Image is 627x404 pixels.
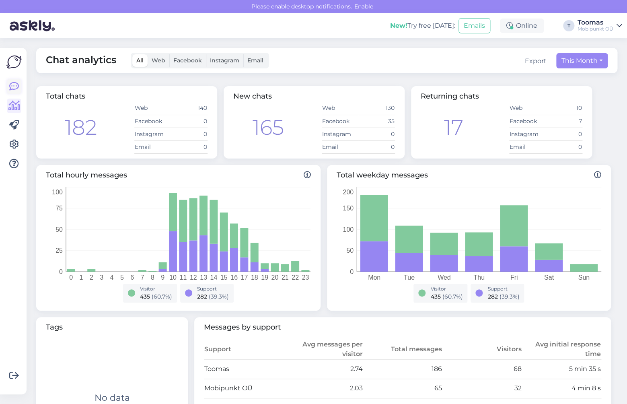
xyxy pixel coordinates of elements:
[578,19,613,26] div: Toomas
[544,274,554,280] tspan: Sat
[337,170,602,181] span: Total weekday messages
[442,379,522,398] td: 32
[358,115,395,128] td: 35
[190,274,197,280] tspan: 12
[80,274,83,280] tspan: 1
[204,359,284,379] td: Toomas
[546,115,582,128] td: 7
[546,102,582,115] td: 10
[204,339,284,360] th: Support
[363,339,442,360] th: Total messages
[578,274,589,280] tspan: Sun
[152,57,165,64] span: Web
[500,19,544,33] div: Online
[161,274,164,280] tspan: 9
[141,274,144,280] tspan: 7
[458,18,490,33] button: Emails
[46,322,178,333] span: Tags
[247,57,263,64] span: Email
[140,293,150,300] span: 435
[363,359,442,379] td: 186
[509,115,546,128] td: Facebook
[509,140,546,153] td: Email
[134,128,171,140] td: Instagram
[56,226,63,233] tspan: 50
[251,274,258,280] tspan: 18
[473,274,485,280] tspan: Thu
[284,359,363,379] td: 2.74
[358,102,395,115] td: 130
[343,205,354,212] tspan: 150
[509,102,546,115] td: Web
[499,293,519,300] span: ( 39.3 %)
[65,112,97,143] div: 182
[134,140,171,153] td: Email
[197,285,229,293] div: Support
[140,285,172,293] div: Visitor
[179,274,187,280] tspan: 11
[46,92,85,101] span: Total chats
[343,226,354,233] tspan: 100
[151,274,154,280] tspan: 8
[487,285,519,293] div: Support
[368,274,380,280] tspan: Mon
[120,274,124,280] tspan: 5
[241,274,248,280] tspan: 17
[546,128,582,140] td: 0
[487,293,497,300] span: 282
[358,140,395,153] td: 0
[390,22,407,29] b: New!
[346,247,354,254] tspan: 50
[100,274,103,280] tspan: 3
[233,92,272,101] span: New chats
[442,339,522,360] th: Visitors
[509,128,546,140] td: Instagram
[358,128,395,140] td: 0
[442,359,522,379] td: 68
[403,274,414,280] tspan: Tue
[442,293,463,300] span: ( 60.7 %)
[59,268,63,275] tspan: 0
[204,322,601,333] span: Messages by support
[56,247,63,254] tspan: 25
[46,53,116,68] span: Chat analytics
[282,274,289,280] tspan: 21
[390,21,455,31] div: Try free [DATE]:
[284,379,363,398] td: 2.03
[204,379,284,398] td: Mobipunkt OÜ
[350,268,354,275] tspan: 0
[220,274,228,280] tspan: 15
[437,274,450,280] tspan: Wed
[352,3,376,10] span: Enable
[173,57,202,64] span: Facebook
[556,53,608,68] button: This Month
[210,274,217,280] tspan: 14
[292,274,299,280] tspan: 22
[110,274,114,280] tspan: 4
[252,112,284,143] div: 165
[209,293,229,300] span: ( 39.3 %)
[578,26,613,32] div: Mobipunkt OÜ
[200,274,207,280] tspan: 13
[522,379,601,398] td: 4 min 8 s
[56,205,63,212] tspan: 75
[546,140,582,153] td: 0
[430,285,463,293] div: Visitor
[322,102,358,115] td: Web
[261,274,268,280] tspan: 19
[322,140,358,153] td: Email
[230,274,238,280] tspan: 16
[171,102,208,115] td: 140
[322,115,358,128] td: Facebook
[271,274,278,280] tspan: 20
[46,170,311,181] span: Total hourly messages
[171,128,208,140] td: 0
[69,274,73,280] tspan: 0
[6,54,22,70] img: Askly Logo
[343,188,354,195] tspan: 200
[284,339,363,360] th: Avg messages per visitor
[134,115,171,128] td: Facebook
[197,293,207,300] span: 282
[578,19,622,32] a: ToomasMobipunkt OÜ
[302,274,309,280] tspan: 23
